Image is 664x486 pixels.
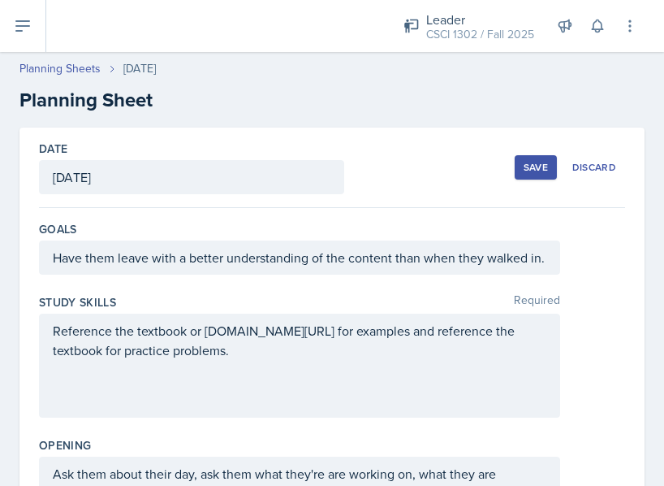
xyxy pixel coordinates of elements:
label: Goals [39,221,77,237]
div: Save [524,161,548,174]
p: Have them leave with a better understanding of the content than when they walked in. [53,248,546,267]
div: [DATE] [123,60,156,77]
button: Discard [563,155,625,180]
a: Planning Sheets [19,60,101,77]
div: CSCI 1302 / Fall 2025 [426,26,534,43]
label: Date [39,141,67,157]
label: Opening [39,437,91,453]
div: Discard [572,161,616,174]
span: Required [514,294,560,310]
button: Save [515,155,557,180]
div: Leader [426,10,534,29]
p: Reference the textbook or [DOMAIN_NAME][URL] for examples and reference the textbook for practice... [53,321,546,360]
h2: Planning Sheet [19,85,645,115]
label: Study Skills [39,294,116,310]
